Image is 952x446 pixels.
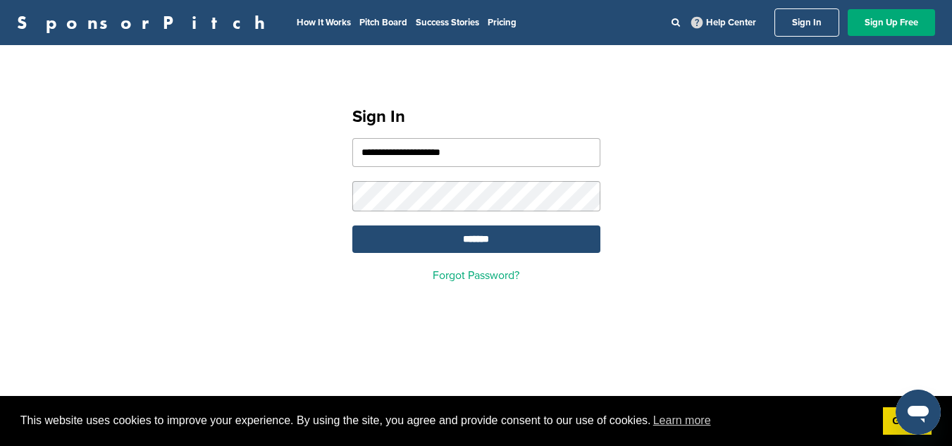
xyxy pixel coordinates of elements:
[651,410,713,431] a: learn more about cookies
[352,104,600,130] h1: Sign In
[774,8,839,37] a: Sign In
[17,13,274,32] a: SponsorPitch
[297,17,351,28] a: How It Works
[416,17,479,28] a: Success Stories
[20,410,872,431] span: This website uses cookies to improve your experience. By using the site, you agree and provide co...
[896,390,941,435] iframe: Button to launch messaging window
[848,9,935,36] a: Sign Up Free
[883,407,932,435] a: dismiss cookie message
[359,17,407,28] a: Pitch Board
[433,268,519,283] a: Forgot Password?
[688,14,759,31] a: Help Center
[488,17,517,28] a: Pricing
